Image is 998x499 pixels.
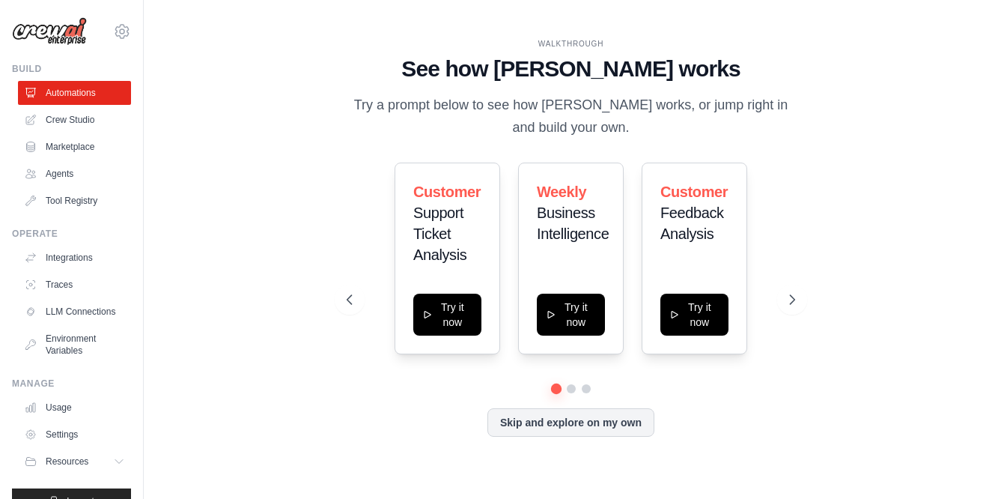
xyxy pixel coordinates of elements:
[660,184,728,200] span: Customer
[18,300,131,324] a: LLM Connections
[46,456,88,468] span: Resources
[18,135,131,159] a: Marketplace
[537,184,586,200] span: Weekly
[18,189,131,213] a: Tool Registry
[18,81,131,105] a: Automations
[347,55,794,82] h1: See how [PERSON_NAME] works
[18,273,131,297] a: Traces
[413,205,466,263] span: Support Ticket Analysis
[660,205,724,242] span: Feedback Analysis
[18,246,131,270] a: Integrations
[537,205,609,242] span: Business Intelligence
[18,423,131,447] a: Settings
[12,378,131,390] div: Manage
[12,17,87,46] img: Logo
[923,427,998,499] iframe: Chat Widget
[413,184,481,200] span: Customer
[537,294,605,336] button: Try it now
[413,294,481,336] button: Try it now
[660,294,728,336] button: Try it now
[18,450,131,474] button: Resources
[18,396,131,420] a: Usage
[347,94,794,139] p: Try a prompt below to see how [PERSON_NAME] works, or jump right in and build your own.
[347,38,794,49] div: WALKTHROUGH
[18,162,131,186] a: Agents
[12,228,131,240] div: Operate
[18,327,131,363] a: Environment Variables
[18,108,131,132] a: Crew Studio
[12,63,131,75] div: Build
[487,408,654,437] button: Skip and explore on my own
